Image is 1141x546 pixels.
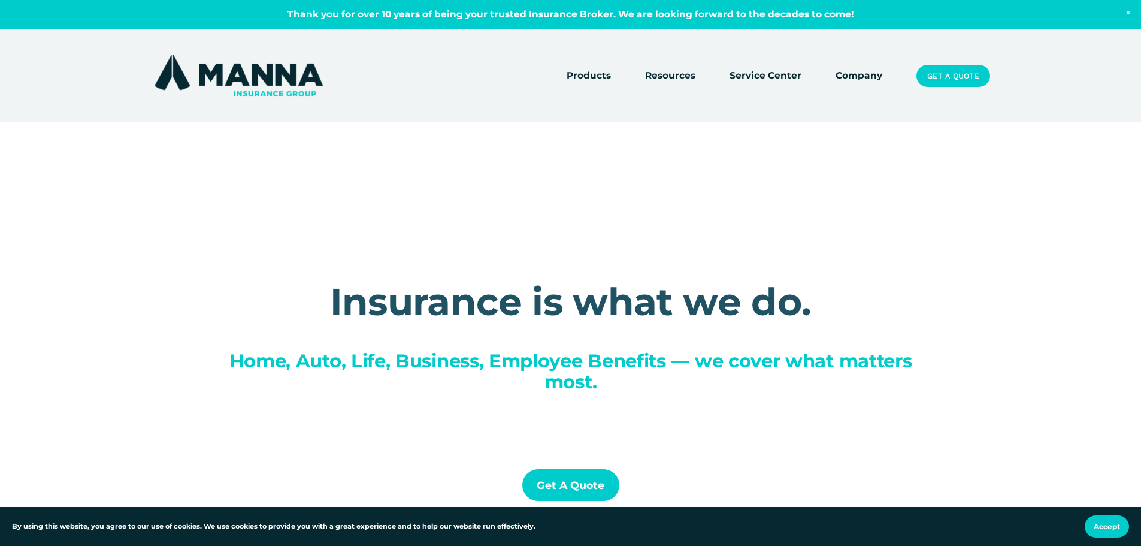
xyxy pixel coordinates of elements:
[522,469,619,501] a: Get a Quote
[567,68,611,83] span: Products
[1094,522,1120,531] span: Accept
[836,68,882,85] a: Company
[645,68,695,85] a: folder dropdown
[730,68,801,85] a: Service Center
[567,68,611,85] a: folder dropdown
[229,349,917,393] span: Home, Auto, Life, Business, Employee Benefits — we cover what matters most.
[916,65,989,88] a: Get a Quote
[152,52,326,99] img: Manna Insurance Group
[12,521,535,532] p: By using this website, you agree to our use of cookies. We use cookies to provide you with a grea...
[1085,515,1129,538] button: Accept
[330,279,812,325] strong: Insurance is what we do.
[645,68,695,83] span: Resources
